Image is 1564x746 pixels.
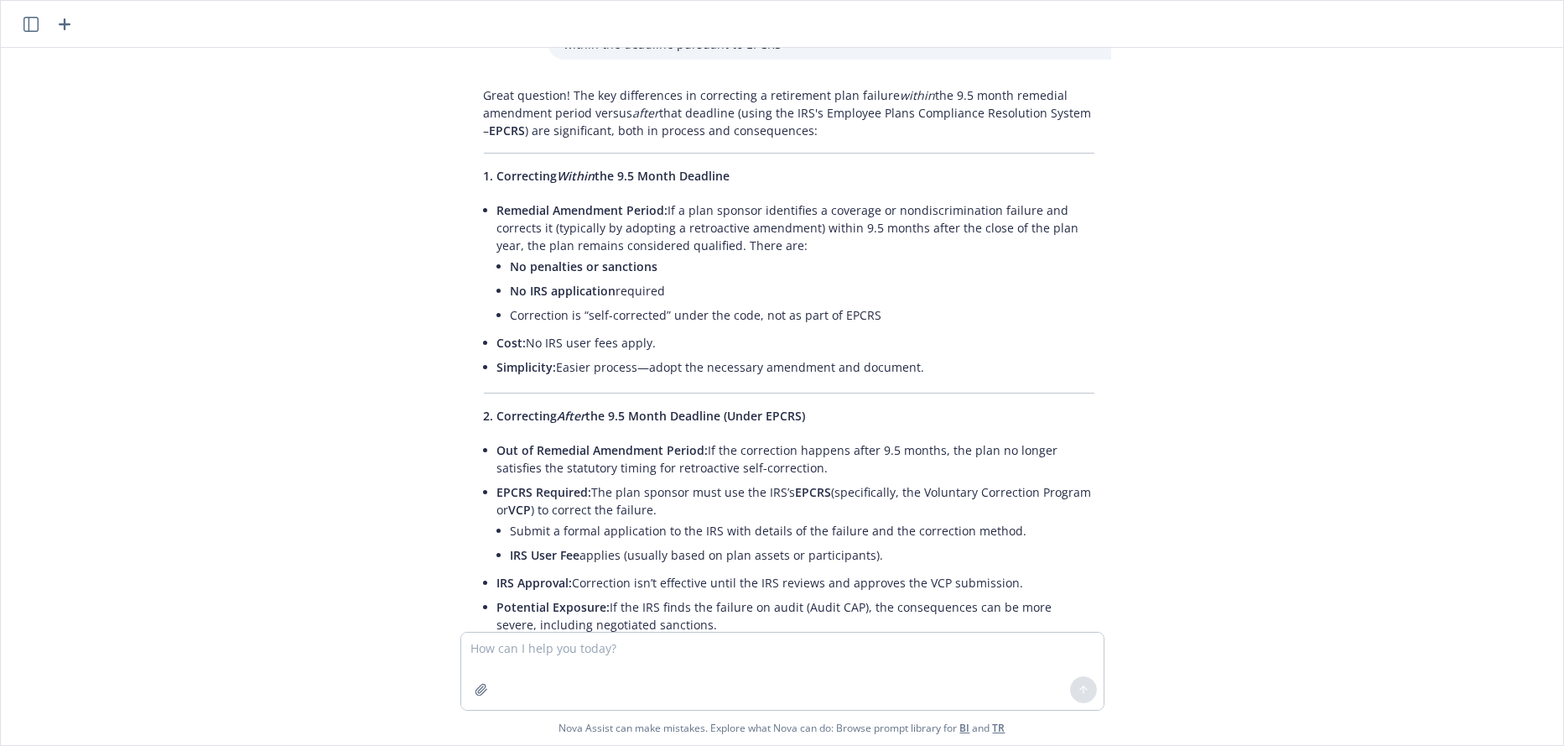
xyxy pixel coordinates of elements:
li: If the IRS finds the failure on audit (Audit CAP), the consequences can be more severe, including... [497,595,1094,637]
a: TR [993,721,1005,735]
li: Correction isn’t effective until the IRS reviews and approves the VCP submission. [497,571,1094,595]
span: EPCRS [490,123,526,138]
li: Submit a formal application to the IRS with details of the failure and the correction method. [511,519,1094,543]
li: required [511,279,1094,303]
em: After [558,408,586,424]
span: EPCRS [796,484,832,500]
li: No IRS user fees apply. [497,331,1094,355]
span: 1. Correcting the 9.5 Month Deadline [484,168,730,184]
span: Cost: [497,335,527,351]
span: EPCRS Required: [497,484,592,500]
li: The plan sponsor must use the IRS’s (specifically, the Voluntary Correction Program or ) to corre... [497,480,1094,571]
a: BI [960,721,970,735]
span: IRS User Fee [511,547,580,563]
span: IRS Approval: [497,575,573,591]
span: 2. Correcting the 9.5 Month Deadline (Under EPCRS) [484,408,806,424]
span: VCP [509,502,532,518]
span: Out of Remedial Amendment Period: [497,442,709,458]
span: No penalties or sanctions [511,258,658,274]
span: Nova Assist can make mistakes. Explore what Nova can do: Browse prompt library for and [559,711,1005,745]
li: If the correction happens after 9.5 months, the plan no longer satisfies the statutory timing for... [497,438,1094,480]
li: If a plan sponsor identifies a coverage or nondiscrimination failure and corrects it (typically b... [497,198,1094,331]
em: Within [558,168,595,184]
em: after [633,105,660,121]
li: Correction is “self-corrected” under the code, not as part of EPCRS [511,303,1094,327]
p: Great question! The key differences in correcting a retirement plan failure the 9.5 month remedia... [484,86,1094,139]
span: Potential Exposure: [497,599,611,615]
em: within [901,87,936,103]
span: Simplicity: [497,359,557,375]
li: applies (usually based on plan assets or participants). [511,543,1094,567]
span: No IRS application [511,283,616,299]
li: Easier process—adopt the necessary amendment and document. [497,355,1094,379]
span: Remedial Amendment Period: [497,202,668,218]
